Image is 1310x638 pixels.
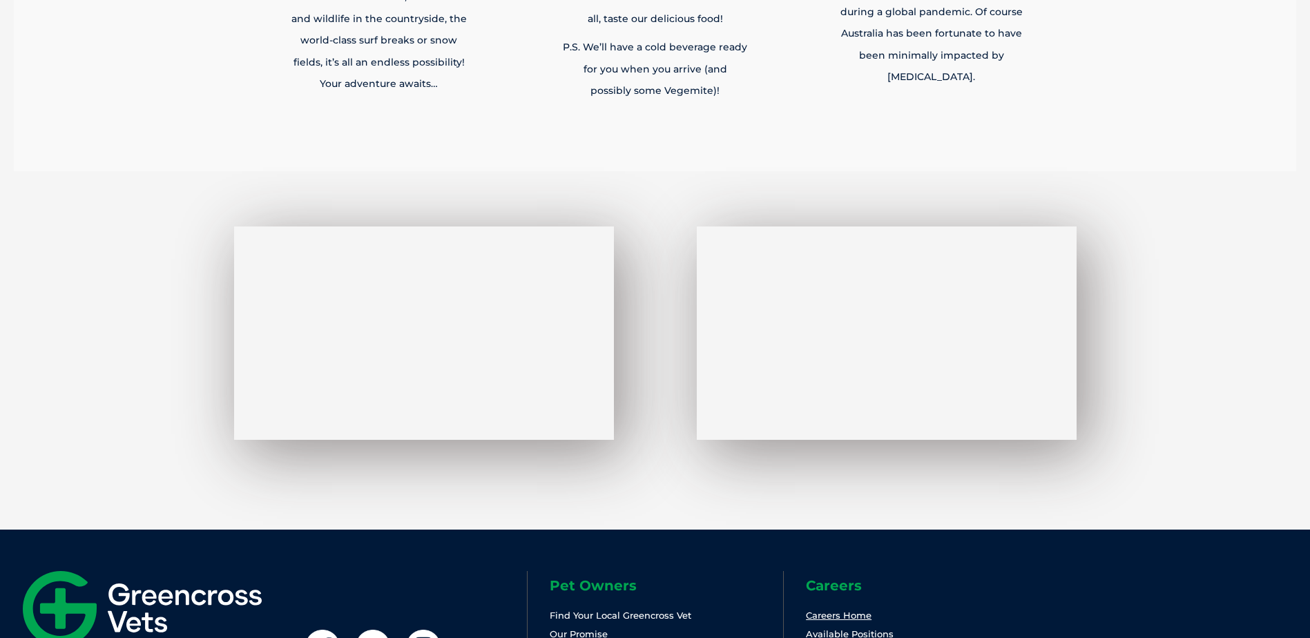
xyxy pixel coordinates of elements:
h6: Careers [806,577,1039,594]
a: Find Your Local Greencross Vet [550,610,691,621]
h6: Pet Owners [550,577,783,594]
a: Careers Home [806,610,871,621]
p: P.S. We’ll have a cold beverage ready for you when you arrive (and possibly some Vegemite)! [556,37,755,102]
